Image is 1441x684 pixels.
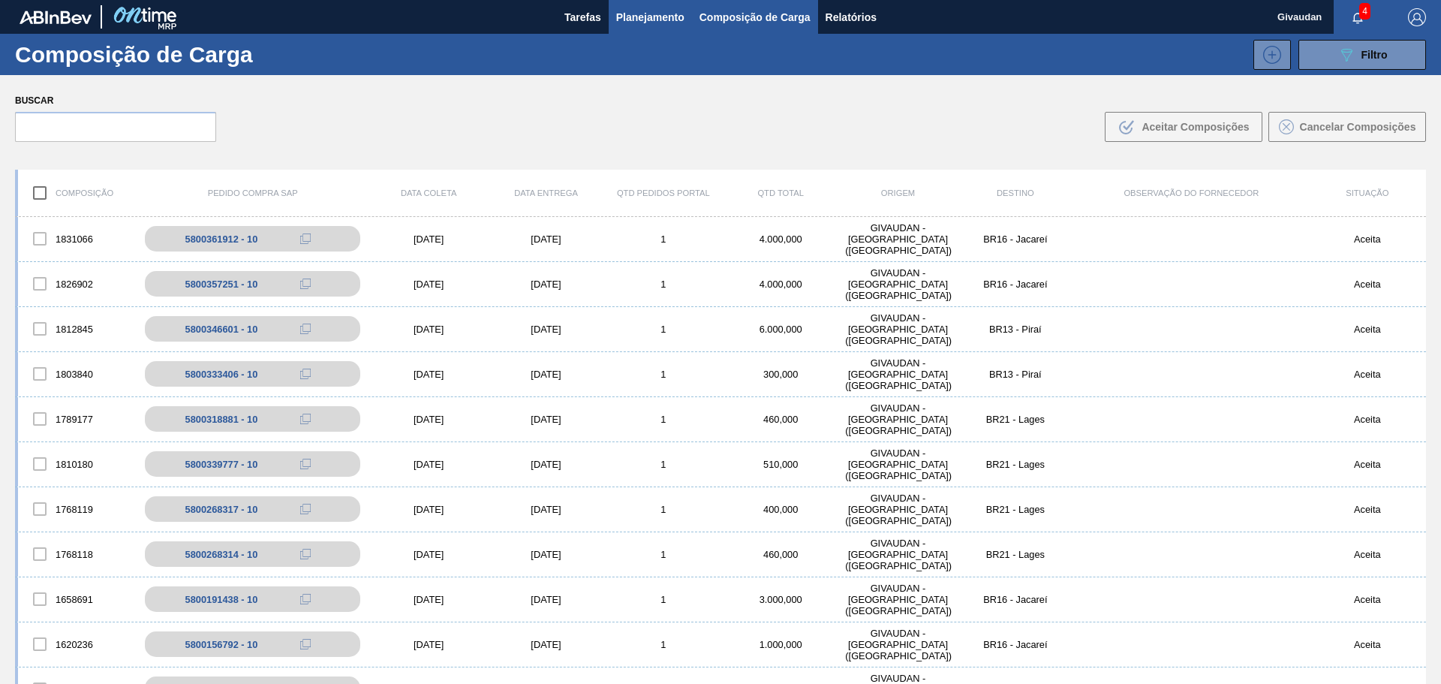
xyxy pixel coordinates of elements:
div: Situação [1309,188,1426,197]
div: GIVAUDAN - SÃO PAULO (SP) [839,628,956,661]
div: [DATE] [487,279,604,290]
span: 4 [1359,3,1370,20]
div: Copiar [290,635,320,653]
div: 5800333406 - 10 [185,369,258,380]
div: 1 [605,549,722,560]
span: Relatórios [826,8,877,26]
span: Composição de Carga [699,8,811,26]
div: Copiar [290,500,320,518]
div: [DATE] [370,279,487,290]
div: [DATE] [370,324,487,335]
div: Aceita [1309,594,1426,605]
div: 1 [605,594,722,605]
div: Pedido Compra SAP [135,188,370,197]
div: 6.000,000 [722,324,839,335]
div: 400,000 [722,504,839,515]
div: Aceita [1309,549,1426,560]
div: 1 [605,414,722,425]
div: 1 [605,504,722,515]
div: GIVAUDAN - SÃO PAULO (SP) [839,493,956,526]
div: Aceita [1309,324,1426,335]
div: 5800268317 - 10 [185,504,258,515]
div: [DATE] [487,234,604,245]
div: Aceita [1309,369,1426,380]
img: TNhmsLtSVTkK8tSr43FrP2fwEKptu5GPRR3wAAAABJRU5ErkJggg== [20,11,92,24]
div: Aceita [1309,504,1426,515]
div: GIVAUDAN - SÃO PAULO (SP) [839,583,956,616]
div: BR21 - Lages [957,414,1074,425]
div: 1658691 [18,583,135,615]
div: Aceita [1309,414,1426,425]
div: 3.000,000 [722,594,839,605]
div: Copiar [290,410,320,428]
div: 1789177 [18,403,135,435]
div: 1803840 [18,358,135,390]
div: [DATE] [370,369,487,380]
div: Copiar [290,455,320,473]
div: 1 [605,639,722,650]
div: Qtd Pedidos Portal [605,188,722,197]
div: [DATE] [370,549,487,560]
div: [DATE] [370,504,487,515]
div: Copiar [290,275,320,293]
div: [DATE] [487,459,604,470]
div: GIVAUDAN - SÃO PAULO (SP) [839,267,956,301]
div: [DATE] [487,594,604,605]
div: BR21 - Lages [957,459,1074,470]
span: Planejamento [616,8,684,26]
div: Composição [18,177,135,209]
div: 1826902 [18,268,135,300]
div: 510,000 [722,459,839,470]
div: 5800361912 - 10 [185,234,258,245]
div: 460,000 [722,414,839,425]
div: [DATE] [370,594,487,605]
div: BR13 - Piraí [957,324,1074,335]
label: Buscar [15,90,216,112]
div: 1768119 [18,493,135,525]
div: BR16 - Jacareí [957,594,1074,605]
div: GIVAUDAN - SÃO PAULO (SP) [839,402,956,436]
div: GIVAUDAN - SÃO PAULO (SP) [839,357,956,391]
div: 5800268314 - 10 [185,549,258,560]
div: GIVAUDAN - SÃO PAULO (SP) [839,312,956,346]
div: 5800318881 - 10 [185,414,258,425]
div: Aceita [1309,279,1426,290]
div: Copiar [290,230,320,248]
button: Aceitar Composições [1105,112,1262,142]
div: Copiar [290,590,320,608]
div: 1812845 [18,313,135,345]
div: 1810180 [18,448,135,480]
span: Cancelar Composições [1300,121,1416,133]
div: GIVAUDAN - SÃO PAULO (SP) [839,222,956,256]
div: Destino [957,188,1074,197]
div: Data coleta [370,188,487,197]
div: Aceita [1309,639,1426,650]
div: 460,000 [722,549,839,560]
span: Aceitar Composições [1142,121,1249,133]
div: [DATE] [370,414,487,425]
div: 1831066 [18,223,135,255]
div: BR13 - Piraí [957,369,1074,380]
div: 1 [605,324,722,335]
button: Cancelar Composições [1268,112,1426,142]
div: BR21 - Lages [957,504,1074,515]
div: [DATE] [370,234,487,245]
div: GIVAUDAN - SÃO PAULO (SP) [839,538,956,571]
div: [DATE] [487,369,604,380]
div: Aceita [1309,234,1426,245]
div: [DATE] [370,459,487,470]
div: [DATE] [487,324,604,335]
div: [DATE] [487,504,604,515]
div: 5800346601 - 10 [185,324,258,335]
div: 1 [605,279,722,290]
div: BR16 - Jacareí [957,639,1074,650]
div: BR16 - Jacareí [957,279,1074,290]
div: Origem [839,188,956,197]
div: 5800156792 - 10 [185,639,258,650]
div: Data entrega [487,188,604,197]
div: Copiar [290,365,320,383]
div: 1768118 [18,538,135,570]
h1: Composição de Carga [15,46,263,63]
div: 1620236 [18,628,135,660]
span: Filtro [1361,49,1388,61]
